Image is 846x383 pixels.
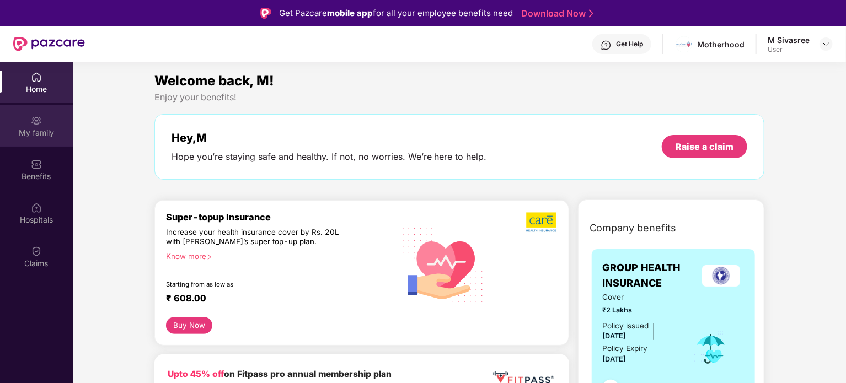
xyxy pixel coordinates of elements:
[168,369,224,379] b: Upto 45% off
[822,40,831,48] img: svg+xml;base64,PHN2ZyBpZD0iRHJvcGRvd24tMzJ4MzIiIHhtbG5zPSJodHRwOi8vd3d3LnczLm9yZy8yMDAwL3N2ZyIgd2...
[589,8,593,19] img: Stroke
[603,332,627,340] span: [DATE]
[279,7,513,20] div: Get Pazcare for all your employee benefits need
[31,72,42,83] img: svg+xml;base64,PHN2ZyBpZD0iSG9tZSIgeG1sbnM9Imh0dHA6Ly93d3cudzMub3JnLzIwMDAvc3ZnIiB3aWR0aD0iMjAiIG...
[601,40,612,51] img: svg+xml;base64,PHN2ZyBpZD0iSGVscC0zMngzMiIgeG1sbnM9Imh0dHA6Ly93d3cudzMub3JnLzIwMDAvc3ZnIiB3aWR0aD...
[603,292,678,303] span: Cover
[31,115,42,126] img: svg+xml;base64,PHN2ZyB3aWR0aD0iMjAiIGhlaWdodD0iMjAiIHZpZXdCb3g9IjAgMCAyMCAyMCIgZmlsbD0ibm9uZSIgeG...
[768,35,810,45] div: M Sivasree
[166,280,347,288] div: Starting from as low as
[166,252,388,260] div: Know more
[603,343,648,354] div: Policy Expiry
[526,212,558,233] img: b5dec4f62d2307b9de63beb79f102df3.png
[166,293,383,306] div: ₹ 608.00
[260,8,271,19] img: Logo
[603,305,678,316] span: ₹2 Lakhs
[327,8,373,18] strong: mobile app
[154,73,274,89] span: Welcome back, M!
[603,320,649,332] div: Policy issued
[166,212,394,223] div: Super-topup Insurance
[521,8,590,19] a: Download Now
[768,45,810,54] div: User
[31,159,42,170] img: svg+xml;base64,PHN2ZyBpZD0iQmVuZWZpdHMiIHhtbG5zPSJodHRwOi8vd3d3LnczLm9yZy8yMDAwL3N2ZyIgd2lkdGg9Ij...
[697,39,745,50] div: Motherhood
[603,260,698,292] span: GROUP HEALTH INSURANCE
[166,317,213,334] button: Buy Now
[676,36,692,52] img: motherhood%20_%20logo.png
[31,202,42,213] img: svg+xml;base64,PHN2ZyBpZD0iSG9zcGl0YWxzIiB4bWxucz0iaHR0cDovL3d3dy53My5vcmcvMjAwMC9zdmciIHdpZHRoPS...
[168,369,392,379] b: on Fitpass pro annual membership plan
[166,228,347,247] div: Increase your health insurance cover by Rs. 20L with [PERSON_NAME]’s super top-up plan.
[590,220,677,236] span: Company benefits
[702,265,740,287] img: insurerLogo
[172,131,487,144] div: Hey, M
[13,37,85,51] img: New Pazcare Logo
[206,254,212,260] span: right
[154,91,765,103] div: Enjoy your benefits!
[676,141,733,153] div: Raise a claim
[693,331,729,367] img: icon
[603,355,627,363] span: [DATE]
[31,246,42,257] img: svg+xml;base64,PHN2ZyBpZD0iQ2xhaW0iIHhtbG5zPSJodHRwOi8vd3d3LnczLm9yZy8yMDAwL3N2ZyIgd2lkdGg9IjIwIi...
[616,40,643,48] div: Get Help
[172,151,487,163] div: Hope you’re staying safe and healthy. If not, no worries. We’re here to help.
[394,214,492,314] img: svg+xml;base64,PHN2ZyB4bWxucz0iaHR0cDovL3d3dy53My5vcmcvMjAwMC9zdmciIHhtbG5zOnhsaW5rPSJodHRwOi8vd3...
